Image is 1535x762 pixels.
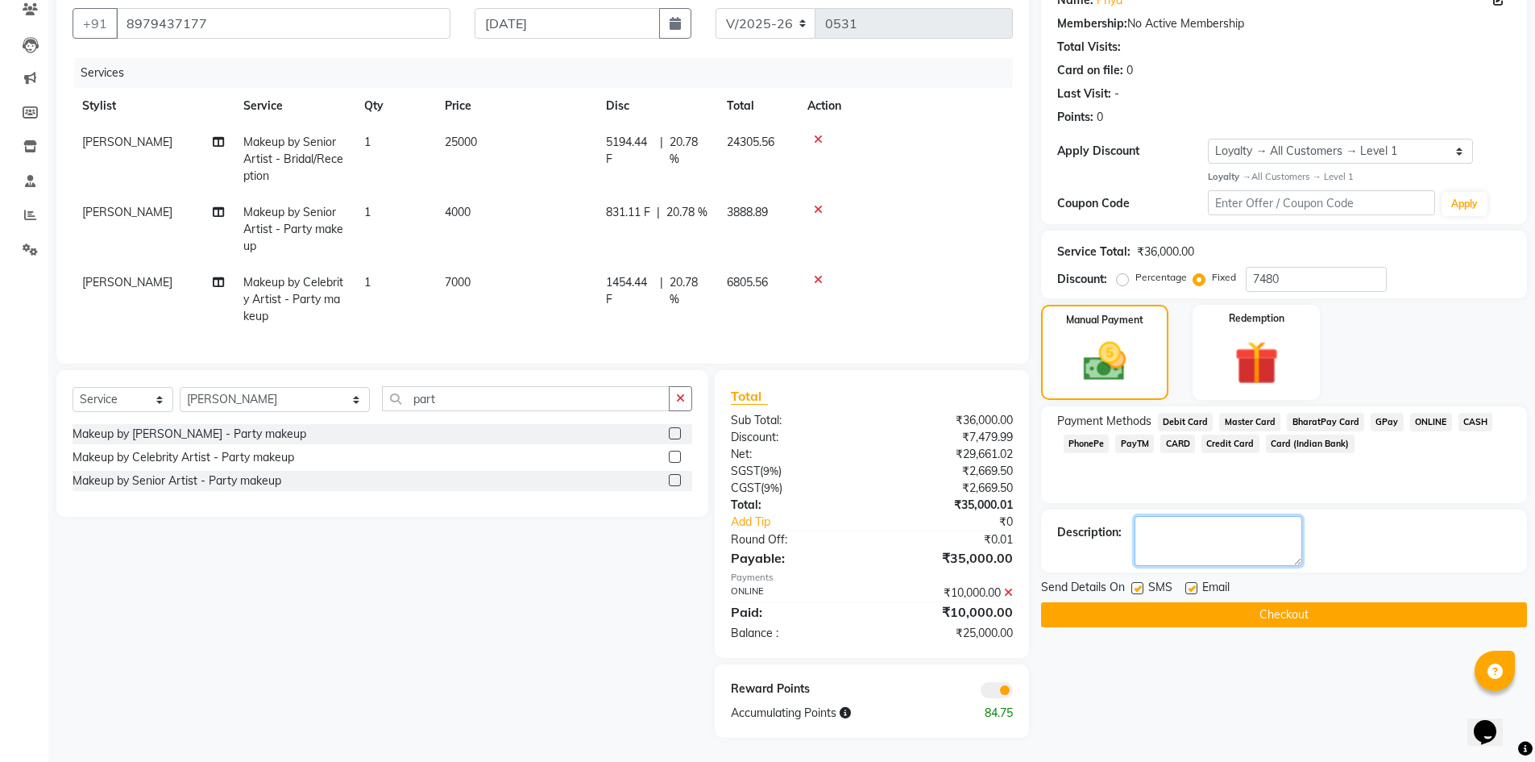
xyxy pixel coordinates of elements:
div: 0 [1126,62,1133,79]
div: ₹10,000.00 [872,585,1025,602]
div: Total Visits: [1057,39,1121,56]
label: Fixed [1212,270,1236,285]
span: Email [1202,579,1230,599]
div: Membership: [1057,15,1127,32]
div: ₹2,669.50 [872,480,1025,497]
div: Discount: [1057,271,1107,288]
span: Payment Methods [1057,413,1151,430]
span: BharatPay Card [1287,413,1364,431]
th: Service [234,88,355,124]
div: Service Total: [1057,244,1131,260]
span: 9% [763,464,778,477]
div: No Active Membership [1057,15,1511,32]
span: | [660,274,663,308]
div: 0 [1097,109,1103,126]
div: Payable: [719,548,872,568]
span: | [657,204,660,221]
span: SMS [1148,579,1172,599]
input: Search or Scan [382,386,670,411]
span: 1 [364,275,371,289]
span: 1 [364,205,371,219]
div: Apply Discount [1057,143,1209,160]
span: [PERSON_NAME] [82,135,172,149]
div: 84.75 [948,705,1025,722]
span: [PERSON_NAME] [82,205,172,219]
span: CGST [731,481,761,495]
div: ₹36,000.00 [1137,244,1194,260]
span: | [660,134,663,168]
span: 7000 [445,275,471,289]
img: _cash.svg [1070,337,1139,386]
span: 9% [764,481,779,494]
div: ₹29,661.02 [872,446,1025,463]
span: 6805.56 [727,275,768,289]
div: Sub Total: [719,412,872,429]
th: Price [435,88,596,124]
span: 25000 [445,135,477,149]
input: Enter Offer / Coupon Code [1208,190,1435,215]
button: Checkout [1041,602,1527,627]
div: Payments [731,571,1012,585]
span: Total [731,388,768,405]
th: Disc [596,88,717,124]
span: Debit Card [1158,413,1213,431]
span: Credit Card [1201,435,1259,453]
div: ONLINE [719,585,872,602]
div: ₹35,000.00 [872,548,1025,568]
iframe: chat widget [1467,697,1519,746]
div: Coupon Code [1057,195,1209,212]
span: CARD [1160,435,1195,453]
span: 1454.44 F [606,274,653,308]
span: 831.11 F [606,204,650,221]
span: 5194.44 F [606,134,653,168]
div: Card on file: [1057,62,1123,79]
div: Points: [1057,109,1093,126]
th: Action [798,88,1013,124]
span: Send Details On [1041,579,1125,599]
a: Add Tip [719,514,897,531]
label: Manual Payment [1066,313,1143,327]
button: +91 [73,8,118,39]
div: All Customers → Level 1 [1208,170,1511,184]
span: PayTM [1115,435,1154,453]
div: Accumulating Points [719,705,948,722]
span: GPay [1371,413,1404,431]
div: ₹2,669.50 [872,463,1025,480]
span: Makeup by Senior Artist - Party makeup [243,205,343,253]
span: Makeup by Celebrity Artist - Party makeup [243,275,343,323]
div: Description: [1057,524,1122,541]
span: Card (Indian Bank) [1266,435,1355,453]
label: Redemption [1229,311,1284,326]
span: Master Card [1219,413,1280,431]
span: 4000 [445,205,471,219]
span: 24305.56 [727,135,774,149]
div: ₹10,000.00 [872,602,1025,622]
input: Search by Name/Mobile/Email/Code [116,8,450,39]
div: Net: [719,446,872,463]
div: Makeup by Celebrity Artist - Party makeup [73,449,294,466]
div: Total: [719,497,872,514]
div: ₹25,000.00 [872,625,1025,642]
div: ( ) [719,480,872,497]
div: ( ) [719,463,872,480]
div: Discount: [719,429,872,446]
span: 20.78 % [670,274,707,308]
img: _gift.svg [1221,335,1292,390]
div: ₹7,479.99 [872,429,1025,446]
div: ₹36,000.00 [872,412,1025,429]
div: Round Off: [719,531,872,548]
span: [PERSON_NAME] [82,275,172,289]
span: 20.78 % [670,134,707,168]
span: PhonePe [1064,435,1110,453]
th: Qty [355,88,435,124]
div: Paid: [719,602,872,622]
div: ₹0 [898,514,1025,531]
th: Stylist [73,88,234,124]
span: CASH [1458,413,1493,431]
span: ONLINE [1410,413,1452,431]
span: 3888.89 [727,205,768,219]
div: Makeup by Senior Artist - Party makeup [73,473,281,489]
th: Total [717,88,798,124]
div: - [1114,85,1119,102]
div: Reward Points [719,681,872,698]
